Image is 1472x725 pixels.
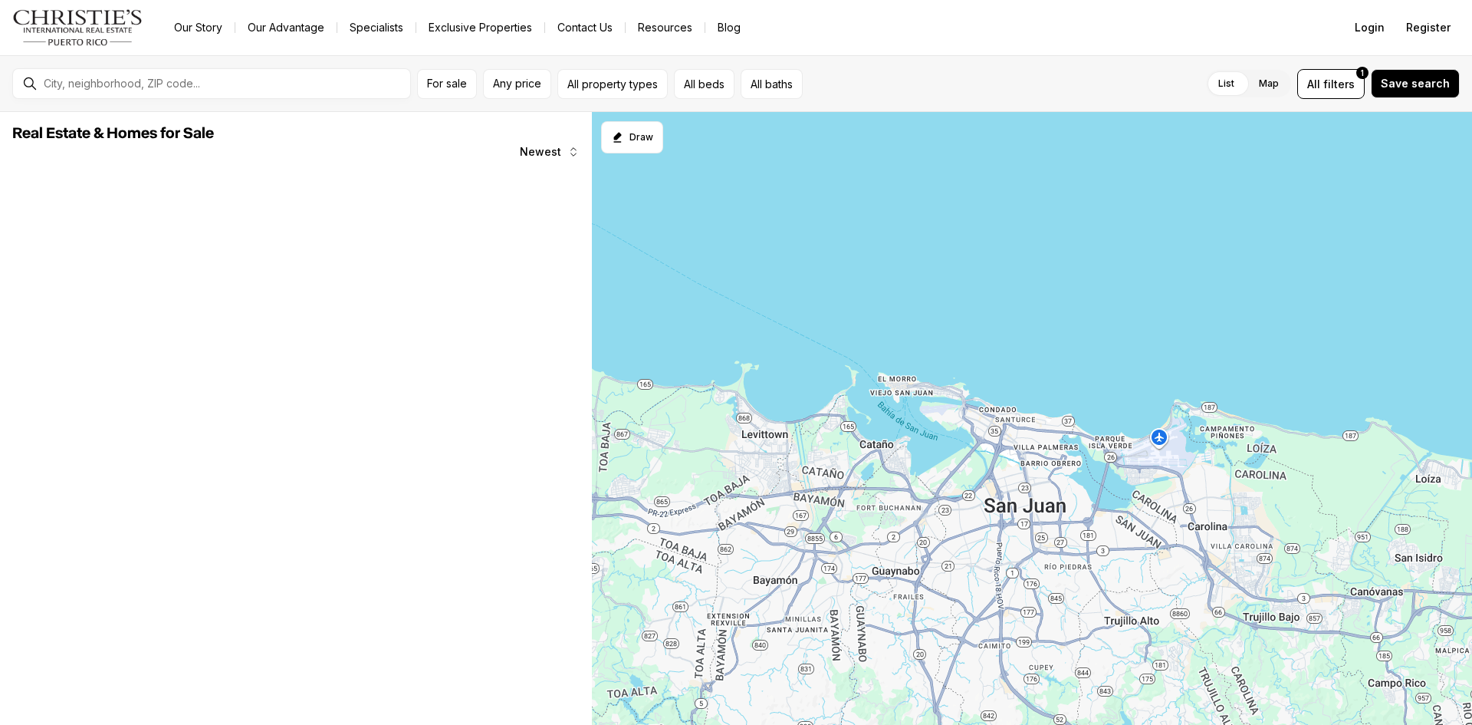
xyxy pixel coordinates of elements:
[511,137,589,167] button: Newest
[1323,76,1355,92] span: filters
[1206,70,1247,97] label: List
[416,17,544,38] a: Exclusive Properties
[1297,69,1365,99] button: Allfilters1
[1307,76,1320,92] span: All
[427,77,467,90] span: For sale
[741,69,803,99] button: All baths
[1361,67,1364,79] span: 1
[483,69,551,99] button: Any price
[1345,12,1394,43] button: Login
[337,17,416,38] a: Specialists
[705,17,753,38] a: Blog
[1371,69,1460,98] button: Save search
[1355,21,1385,34] span: Login
[417,69,477,99] button: For sale
[1381,77,1450,90] span: Save search
[626,17,705,38] a: Resources
[601,121,663,153] button: Start drawing
[1397,12,1460,43] button: Register
[12,9,143,46] img: logo
[162,17,235,38] a: Our Story
[493,77,541,90] span: Any price
[235,17,337,38] a: Our Advantage
[12,126,214,141] span: Real Estate & Homes for Sale
[520,146,561,158] span: Newest
[1406,21,1451,34] span: Register
[557,69,668,99] button: All property types
[674,69,734,99] button: All beds
[545,17,625,38] button: Contact Us
[1247,70,1291,97] label: Map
